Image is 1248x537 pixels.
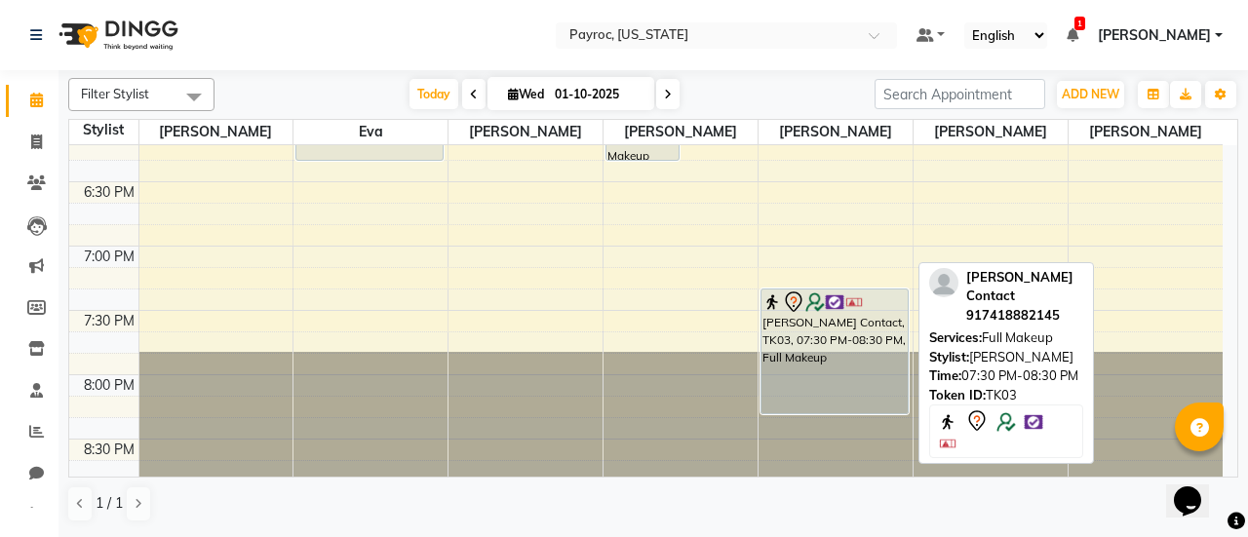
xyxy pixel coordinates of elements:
span: Token ID: [929,387,986,403]
div: 917418882145 [966,306,1083,326]
div: 07:30 PM-08:30 PM [929,366,1083,386]
span: [PERSON_NAME] Contact [966,269,1073,304]
span: ADD NEW [1062,87,1119,101]
a: 1 [1067,26,1078,44]
div: [PERSON_NAME] [929,348,1083,367]
span: Services: [929,329,982,345]
iframe: chat widget [1166,459,1228,518]
div: 7:30 PM [80,311,138,331]
span: [PERSON_NAME] [914,120,1068,144]
span: 1 [1074,17,1085,30]
span: [PERSON_NAME] [604,120,758,144]
span: Stylist: [929,349,969,364]
span: [PERSON_NAME] [1098,25,1211,46]
span: [PERSON_NAME] [139,120,293,144]
img: logo [50,8,183,62]
span: Filter Stylist [81,86,149,101]
div: Stylist [69,120,138,140]
div: TK03 [929,386,1083,405]
span: Full Makeup [982,329,1053,345]
div: 8:30 PM [80,440,138,460]
span: [PERSON_NAME] [1069,120,1223,144]
span: Wed [503,87,549,101]
div: 6:30 PM [80,182,138,203]
img: profile [929,268,958,297]
span: Eva [293,120,448,144]
input: 2025-10-01 [549,80,646,109]
div: [PERSON_NAME] Contact, TK03, 07:30 PM-08:30 PM, Full Makeup [761,289,908,413]
span: 1 / 1 [96,493,123,514]
span: [PERSON_NAME] [759,120,913,144]
div: 7:00 PM [80,247,138,267]
button: ADD NEW [1057,81,1124,108]
div: 8:00 PM [80,375,138,396]
span: [PERSON_NAME] [448,120,603,144]
span: Today [409,79,458,109]
span: Time: [929,367,961,383]
input: Search Appointment [875,79,1045,109]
